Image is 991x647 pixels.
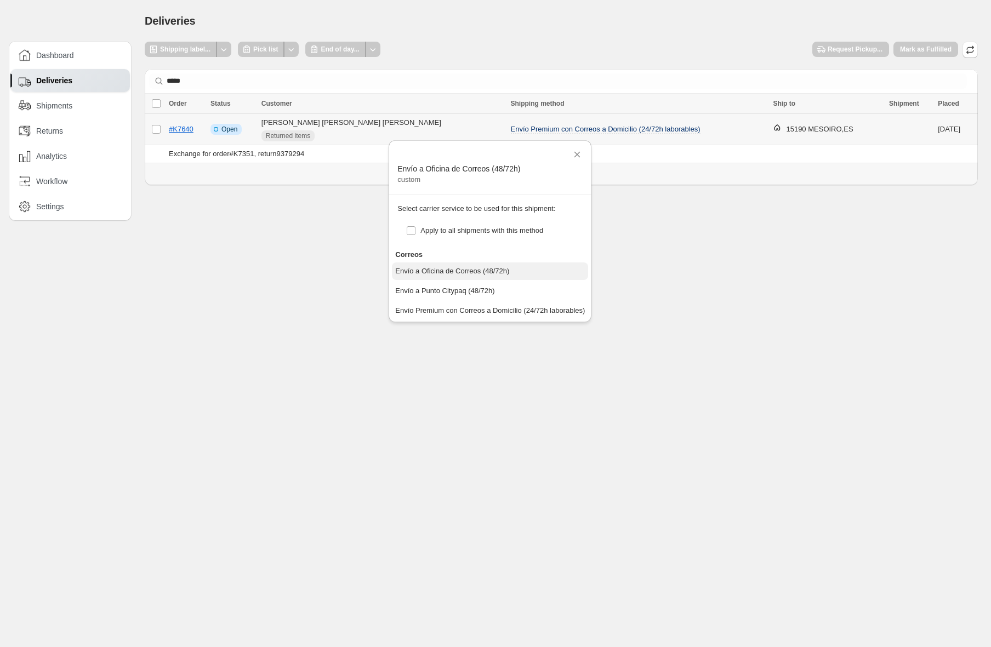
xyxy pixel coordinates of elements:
span: Dashboard [36,50,74,61]
time: Sunday, October 12, 2025 at 8:15:03 AM [938,125,960,133]
span: Shipping method [511,100,565,107]
nav: Pagination [145,163,978,185]
div: Envío Premium con Correos a Domicilio (24/72h laborables) [395,305,585,316]
h3: Correos [395,249,585,260]
p: custom [397,174,583,185]
button: Envío Premium con Correos a Domicilio (24/72h laborables) [392,302,588,319]
span: Status [210,100,231,107]
a: #K7640 [169,125,193,133]
button: Close [571,148,584,161]
p: Envío a Oficina de Correos (48/72h) [397,163,583,174]
span: Settings [36,201,64,212]
button: Envío a Punto Citypaq (48/72h) [392,282,588,300]
span: Analytics [36,151,67,162]
p: Select carrier service to be used for this shipment: [397,203,583,214]
span: Ship to [773,100,795,107]
span: Order [169,100,187,107]
span: Placed [938,100,959,107]
button: Envío a Oficina de Correos (48/72h) [392,262,588,280]
span: Open [221,125,237,134]
button: Envío Premium con Correos a Domicilio (24/72h laborables) [504,121,707,138]
span: Deliveries [36,75,72,86]
span: Shipments [36,100,72,111]
div: Envío a Oficina de Correos (48/72h) [395,266,509,277]
span: Workflow [36,176,67,187]
td: Exchange for order #K7351 , return 9379294 [166,145,978,163]
div: 15190 MESOIRO , ES [786,124,853,135]
span: Returned items [266,131,310,140]
span: Apply to all shipments with this method [420,226,543,234]
span: Envío Premium con Correos a Domicilio (24/72h laborables) [511,125,700,133]
div: Envío a Punto Citypaq (48/72h) [395,285,494,296]
span: Customer [261,100,292,107]
span: Returns [36,125,63,136]
span: Deliveries [145,15,196,27]
span: Shipment [889,100,919,107]
td: [PERSON_NAME] [PERSON_NAME] [PERSON_NAME] [258,114,508,145]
